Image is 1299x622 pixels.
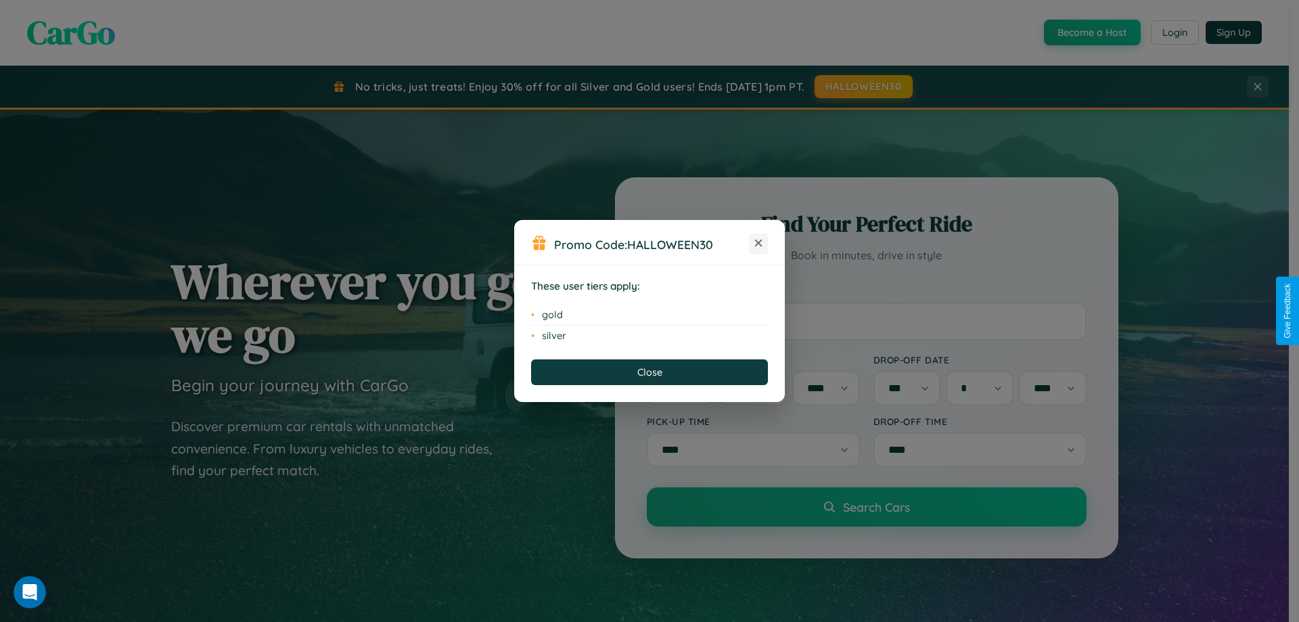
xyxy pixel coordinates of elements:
[554,237,749,252] h3: Promo Code:
[627,237,713,252] b: HALLOWEEN30
[14,576,46,608] iframe: Intercom live chat
[531,305,768,326] li: gold
[531,280,640,292] strong: These user tiers apply:
[531,359,768,385] button: Close
[1283,284,1292,338] div: Give Feedback
[531,326,768,346] li: silver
